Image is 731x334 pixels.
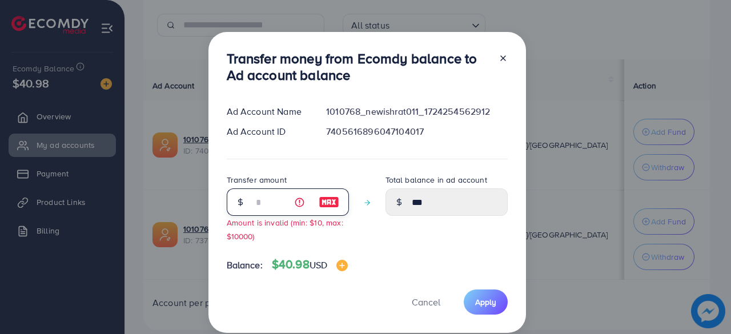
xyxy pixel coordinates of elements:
[272,257,348,272] h4: $40.98
[227,50,489,83] h3: Transfer money from Ecomdy balance to Ad account balance
[385,174,487,186] label: Total balance in ad account
[227,217,343,241] small: Amount is invalid (min: $10, max: $10000)
[218,105,318,118] div: Ad Account Name
[475,296,496,308] span: Apply
[319,195,339,209] img: image
[397,289,455,314] button: Cancel
[336,260,348,271] img: image
[310,259,327,271] span: USD
[227,259,263,272] span: Balance:
[464,289,508,314] button: Apply
[317,105,516,118] div: 1010768_newishrat011_1724254562912
[317,125,516,138] div: 7405616896047104017
[412,296,440,308] span: Cancel
[227,174,287,186] label: Transfer amount
[218,125,318,138] div: Ad Account ID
